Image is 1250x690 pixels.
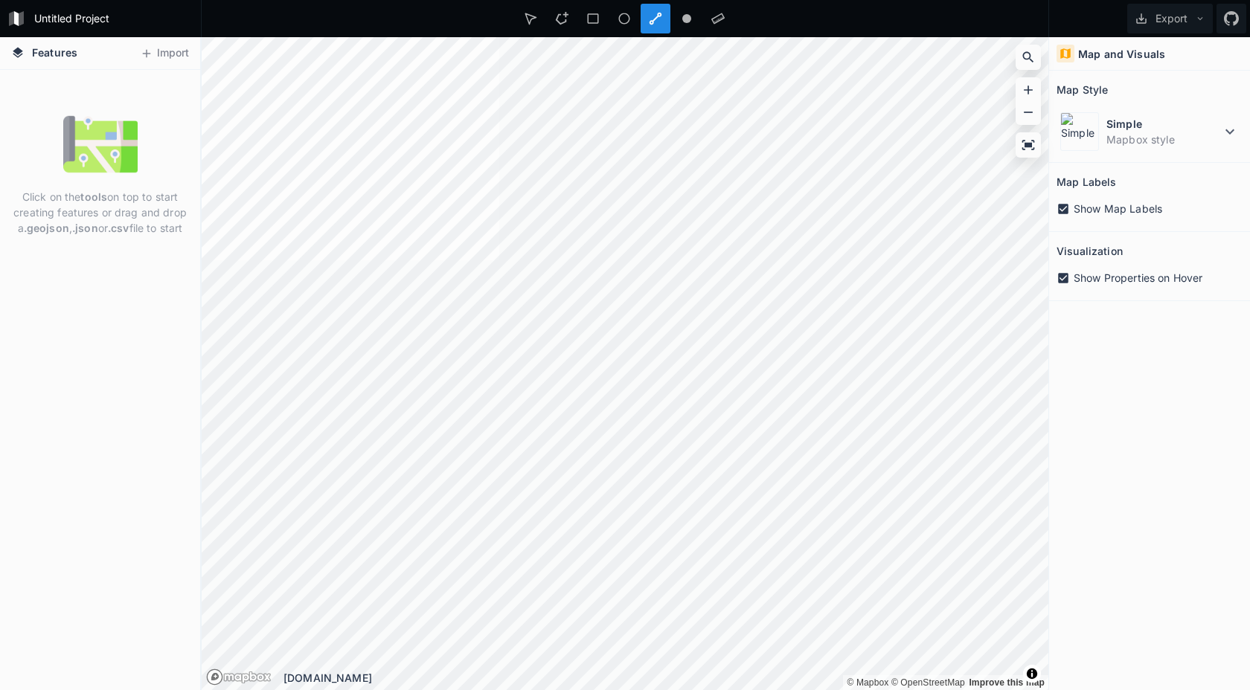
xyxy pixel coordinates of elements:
span: Toggle attribution [1028,665,1036,682]
strong: tools [80,190,107,203]
a: Mapbox logo [206,668,223,686]
dd: Mapbox style [1106,132,1221,147]
a: Mapbox logo [206,668,272,686]
strong: .json [72,222,98,234]
img: Simple [1060,112,1099,151]
span: Show Properties on Hover [1074,270,1202,286]
strong: .geojson [24,222,69,234]
img: empty [63,107,138,181]
div: [DOMAIN_NAME] [283,670,1048,686]
h2: Map Style [1057,78,1108,101]
h4: Map and Visuals [1078,46,1165,62]
p: Click on the on top to start creating features or drag and drop a , or file to start [11,189,189,236]
button: Toggle attribution [1023,665,1041,683]
a: OpenStreetMap [891,677,965,688]
h2: Visualization [1057,239,1123,262]
h2: Map Labels [1057,170,1116,193]
span: Show Map Labels [1074,201,1162,216]
button: Import [132,42,196,65]
strong: .csv [108,222,129,234]
span: Features [32,45,77,60]
a: Mapbox [847,677,888,688]
dt: Simple [1106,116,1221,132]
a: Map feedback [969,677,1045,688]
button: Export [1127,4,1213,33]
